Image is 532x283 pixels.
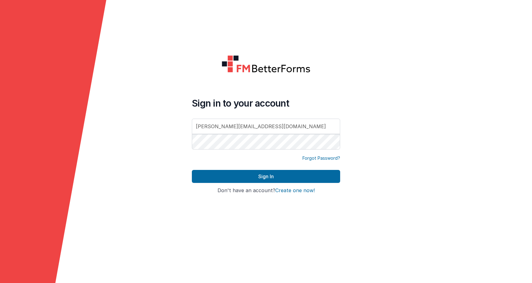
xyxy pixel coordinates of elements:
button: Sign In [192,170,340,183]
h4: Don't have an account? [192,188,340,193]
a: Forgot Password? [302,155,340,161]
input: Email Address [192,119,340,134]
button: Create one now! [275,188,315,193]
h4: Sign in to your account [192,98,340,109]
